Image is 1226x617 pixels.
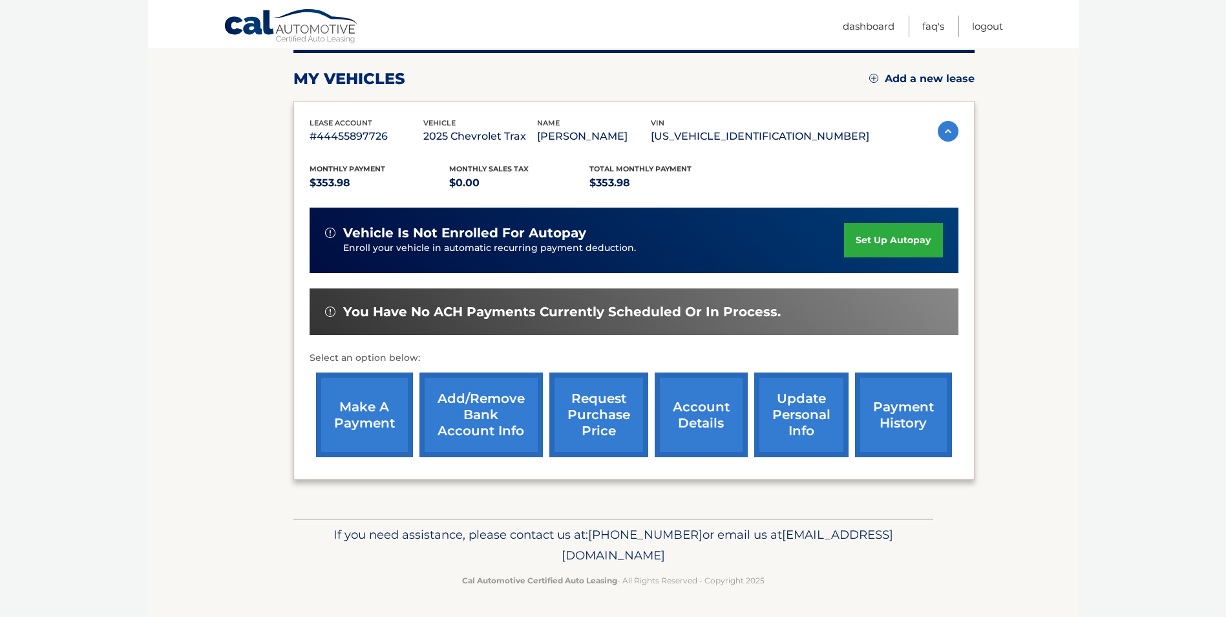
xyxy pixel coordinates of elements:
a: Cal Automotive [224,8,359,46]
a: account details [655,373,748,457]
a: Add/Remove bank account info [419,373,543,457]
a: make a payment [316,373,413,457]
img: accordion-active.svg [938,121,958,142]
a: Add a new lease [869,72,975,85]
p: [US_VEHICLE_IDENTIFICATION_NUMBER] [651,127,869,146]
p: 2025 Chevrolet Trax [423,127,537,146]
p: Enroll your vehicle in automatic recurring payment deduction. [343,241,845,255]
p: Select an option below: [310,351,958,366]
a: FAQ's [922,16,944,37]
img: alert-white.svg [325,228,335,238]
strong: Cal Automotive Certified Auto Leasing [462,576,617,585]
span: vehicle is not enrolled for autopay [343,225,586,241]
p: - All Rights Reserved - Copyright 2025 [302,574,925,587]
span: name [537,118,560,127]
p: [PERSON_NAME] [537,127,651,146]
img: alert-white.svg [325,307,335,317]
a: set up autopay [844,223,942,257]
a: payment history [855,373,952,457]
p: If you need assistance, please contact us at: or email us at [302,525,925,566]
p: $353.98 [310,174,450,192]
span: Monthly Payment [310,164,385,173]
h2: my vehicles [293,69,405,89]
p: $0.00 [449,174,589,192]
span: lease account [310,118,372,127]
span: You have no ACH payments currently scheduled or in process. [343,304,781,320]
a: Dashboard [843,16,894,37]
span: [PHONE_NUMBER] [588,527,703,542]
a: Logout [972,16,1003,37]
p: #44455897726 [310,127,423,146]
span: Monthly sales Tax [449,164,529,173]
a: update personal info [754,373,849,457]
span: [EMAIL_ADDRESS][DOMAIN_NAME] [562,527,893,563]
span: Total Monthly Payment [589,164,692,173]
a: request purchase price [549,373,648,457]
span: vehicle [423,118,456,127]
span: vin [651,118,664,127]
p: $353.98 [589,174,730,192]
img: add.svg [869,74,878,83]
